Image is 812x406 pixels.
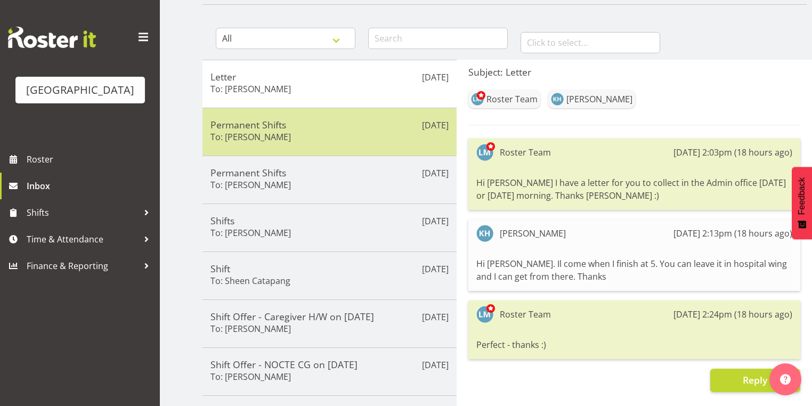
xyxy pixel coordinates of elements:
[210,132,291,142] h6: To: [PERSON_NAME]
[210,359,449,370] h5: Shift Offer - NOCTE CG on [DATE]
[422,119,449,132] p: [DATE]
[27,205,139,221] span: Shifts
[673,308,792,321] div: [DATE] 2:24pm (18 hours ago)
[476,306,493,323] img: lesley-mckenzie127.jpg
[422,311,449,323] p: [DATE]
[476,255,792,286] div: Hi [PERSON_NAME]. Il come when I finish at 5. You can leave it in hospital wing and I can get fro...
[780,374,791,385] img: help-xxl-2.png
[476,225,493,242] img: kelly-halvorsen651.jpg
[422,71,449,84] p: [DATE]
[471,93,484,105] img: lesley-mckenzie127.jpg
[422,263,449,275] p: [DATE]
[210,119,449,131] h5: Permanent Shifts
[500,308,551,321] div: Roster Team
[210,84,291,94] h6: To: [PERSON_NAME]
[27,231,139,247] span: Time & Attendance
[476,174,792,205] div: Hi [PERSON_NAME] I have a letter for you to collect in the Admin office [DATE] or [DATE] morning....
[673,227,792,240] div: [DATE] 2:13pm (18 hours ago)
[210,275,290,286] h6: To: Sheen Catapang
[500,146,551,159] div: Roster Team
[500,227,566,240] div: [PERSON_NAME]
[521,32,660,53] input: Click to select...
[476,336,792,354] div: Perfect - thanks :)
[710,369,800,392] button: Reply
[743,373,767,386] span: Reply
[210,167,449,178] h5: Permanent Shifts
[210,180,291,190] h6: To: [PERSON_NAME]
[566,93,632,105] div: [PERSON_NAME]
[422,167,449,180] p: [DATE]
[792,167,812,239] button: Feedback - Show survey
[210,263,449,274] h5: Shift
[210,71,449,83] h5: Letter
[797,177,807,215] span: Feedback
[368,28,508,49] input: Search
[210,323,291,334] h6: To: [PERSON_NAME]
[551,93,564,105] img: kelly-halvorsen651.jpg
[468,66,800,78] h5: Subject: Letter
[486,93,538,105] div: Roster Team
[27,178,155,194] span: Inbox
[27,258,139,274] span: Finance & Reporting
[210,215,449,226] h5: Shifts
[210,228,291,238] h6: To: [PERSON_NAME]
[673,146,792,159] div: [DATE] 2:03pm (18 hours ago)
[27,151,155,167] span: Roster
[26,82,134,98] div: [GEOGRAPHIC_DATA]
[476,144,493,161] img: lesley-mckenzie127.jpg
[8,27,96,48] img: Rosterit website logo
[422,359,449,371] p: [DATE]
[210,311,449,322] h5: Shift Offer - Caregiver H/W on [DATE]
[210,371,291,382] h6: To: [PERSON_NAME]
[422,215,449,228] p: [DATE]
